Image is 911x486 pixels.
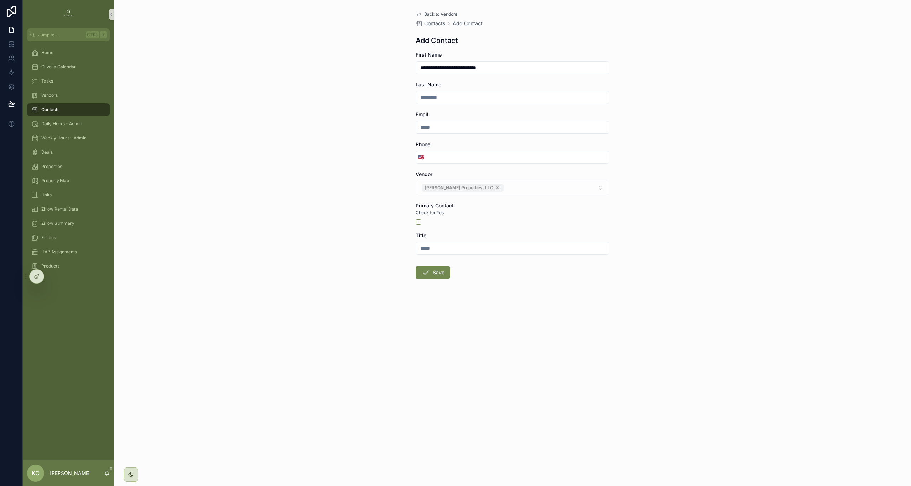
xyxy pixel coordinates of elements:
[41,64,76,70] span: Olivella Calendar
[27,260,110,273] a: Products
[416,52,442,58] span: First Name
[416,111,428,117] span: Email
[27,75,110,88] a: Tasks
[41,206,78,212] span: Zillow Rental Data
[416,171,432,177] span: Vendor
[27,60,110,73] a: Olivella Calendar
[100,32,106,38] span: K
[41,221,74,226] span: Zillow Summary
[38,32,83,38] span: Jump to...
[27,189,110,201] a: Units
[416,232,426,238] span: Title
[27,231,110,244] a: Entities
[416,210,444,216] span: Check for Yes
[32,469,40,477] span: KC
[416,20,446,27] a: Contacts
[27,103,110,116] a: Contacts
[27,160,110,173] a: Properties
[416,141,430,147] span: Phone
[41,164,62,169] span: Properties
[41,249,77,255] span: HAP Assignments
[27,245,110,258] a: HAP Assignments
[41,135,86,141] span: Weekly Hours - Admin
[27,217,110,230] a: Zillow Summary
[50,470,91,477] p: [PERSON_NAME]
[27,28,110,41] button: Jump to...CtrlK
[416,202,454,208] span: Primary Contact
[41,149,53,155] span: Deals
[41,78,53,84] span: Tasks
[416,81,441,88] span: Last Name
[424,11,457,17] span: Back to Vendors
[416,266,450,279] button: Save
[27,146,110,159] a: Deals
[41,178,69,184] span: Property Map
[41,93,58,98] span: Vendors
[63,9,74,20] img: App logo
[27,117,110,130] a: Daily Hours - Admin
[41,235,56,241] span: Entities
[416,151,426,164] button: Select Button
[86,31,99,38] span: Ctrl
[41,107,59,112] span: Contacts
[41,263,59,269] span: Products
[41,50,53,56] span: Home
[27,132,110,144] a: Weekly Hours - Admin
[27,203,110,216] a: Zillow Rental Data
[416,11,457,17] a: Back to Vendors
[27,46,110,59] a: Home
[27,174,110,187] a: Property Map
[23,41,114,282] div: scrollable content
[416,36,458,46] h1: Add Contact
[27,89,110,102] a: Vendors
[41,192,52,198] span: Units
[424,20,446,27] span: Contacts
[453,20,483,27] a: Add Contact
[418,154,424,161] span: 🇺🇸
[41,121,82,127] span: Daily Hours - Admin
